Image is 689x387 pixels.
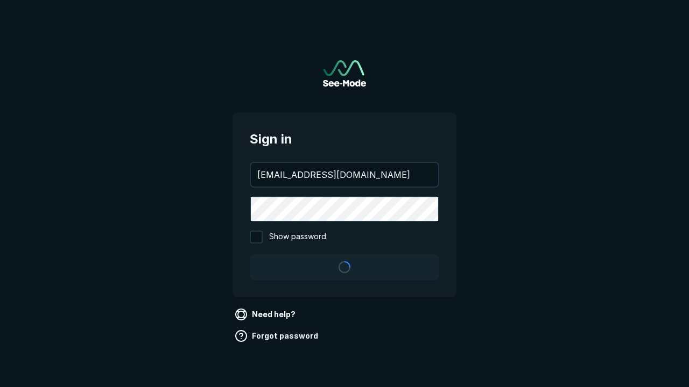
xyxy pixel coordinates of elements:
img: See-Mode Logo [323,60,366,87]
a: Forgot password [233,327,322,345]
input: your@email.com [251,163,438,187]
a: Go to sign in [323,60,366,87]
span: Sign in [250,130,439,149]
span: Show password [269,231,326,243]
a: Need help? [233,306,300,323]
